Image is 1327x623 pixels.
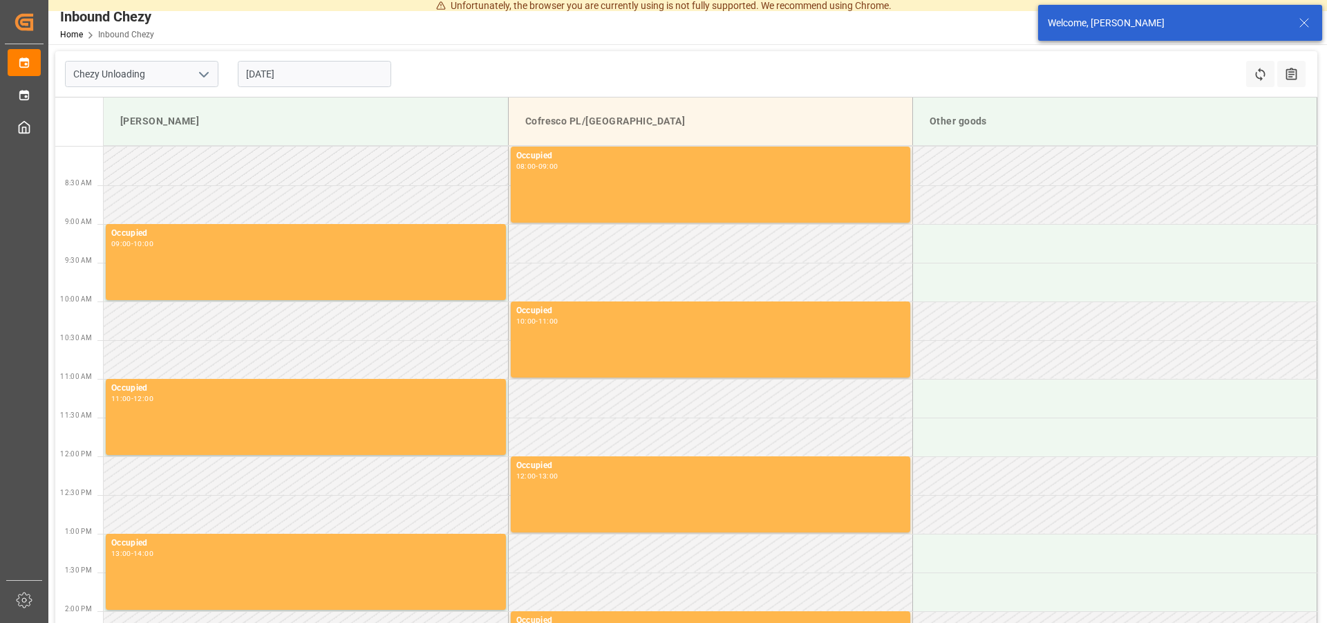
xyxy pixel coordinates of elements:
[516,163,536,169] div: 08:00
[60,334,92,342] span: 10:30 AM
[536,318,538,324] div: -
[115,109,497,134] div: [PERSON_NAME]
[536,163,538,169] div: -
[924,109,1306,134] div: Other goods
[65,218,92,225] span: 9:00 AM
[60,489,92,496] span: 12:30 PM
[131,241,133,247] div: -
[60,411,92,419] span: 11:30 AM
[133,550,153,557] div: 14:00
[111,382,500,396] div: Occupied
[538,163,558,169] div: 09:00
[60,6,154,27] div: Inbound Chezy
[65,566,92,574] span: 1:30 PM
[60,373,92,380] span: 11:00 AM
[111,241,131,247] div: 09:00
[65,257,92,264] span: 9:30 AM
[131,550,133,557] div: -
[111,227,500,241] div: Occupied
[1048,16,1286,30] div: Welcome, [PERSON_NAME]
[65,179,92,187] span: 8:30 AM
[516,149,905,163] div: Occupied
[60,295,92,303] span: 10:00 AM
[65,528,92,535] span: 1:00 PM
[65,61,218,87] input: Type to search/select
[111,537,500,550] div: Occupied
[238,61,391,87] input: DD.MM.YYYY
[131,396,133,402] div: -
[538,318,558,324] div: 11:00
[538,473,558,479] div: 13:00
[536,473,538,479] div: -
[60,30,83,39] a: Home
[65,605,92,613] span: 2:00 PM
[193,64,214,85] button: open menu
[111,550,131,557] div: 13:00
[516,473,536,479] div: 12:00
[516,318,536,324] div: 10:00
[516,304,905,318] div: Occupied
[133,396,153,402] div: 12:00
[520,109,901,134] div: Cofresco PL/[GEOGRAPHIC_DATA]
[516,459,905,473] div: Occupied
[133,241,153,247] div: 10:00
[60,450,92,458] span: 12:00 PM
[111,396,131,402] div: 11:00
